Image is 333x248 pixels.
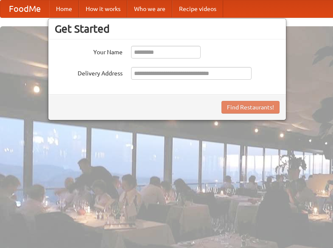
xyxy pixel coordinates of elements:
[172,0,223,17] a: Recipe videos
[221,101,280,114] button: Find Restaurants!
[79,0,127,17] a: How it works
[55,46,123,56] label: Your Name
[127,0,172,17] a: Who we are
[55,67,123,78] label: Delivery Address
[55,22,280,35] h3: Get Started
[49,0,79,17] a: Home
[0,0,49,17] a: FoodMe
